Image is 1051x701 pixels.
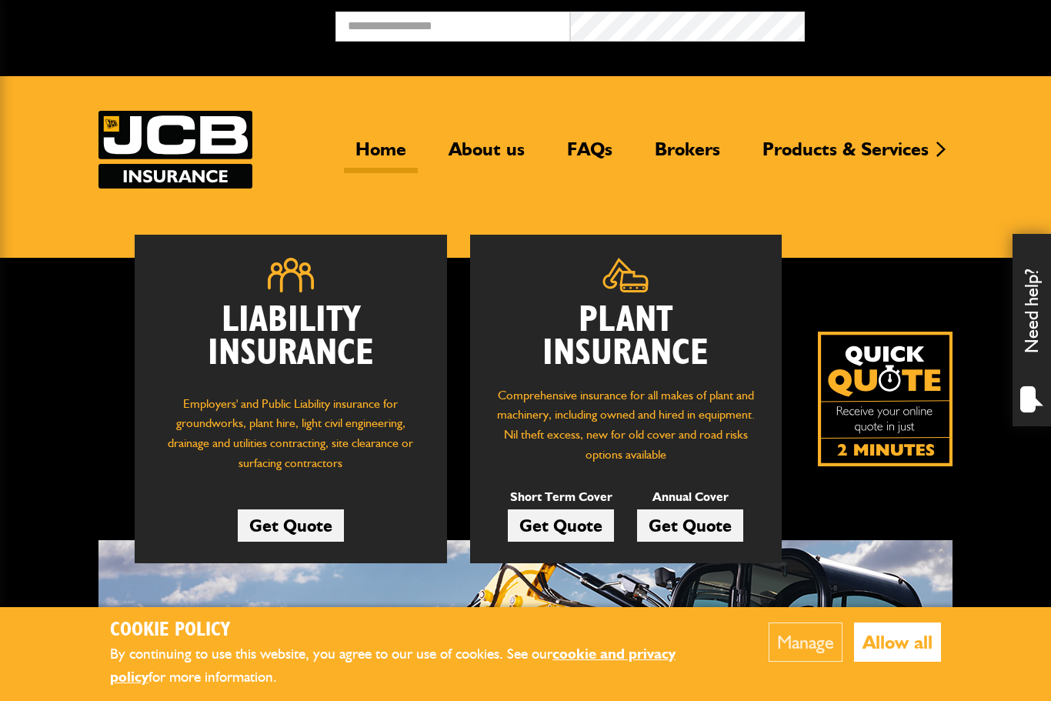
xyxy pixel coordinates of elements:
button: Manage [769,623,842,662]
p: Annual Cover [637,487,743,507]
a: Get Quote [637,509,743,542]
button: Allow all [854,623,941,662]
h2: Plant Insurance [493,304,759,370]
a: FAQs [556,138,624,173]
a: Get your insurance quote isn just 2-minutes [818,332,953,466]
button: Broker Login [805,12,1039,35]
p: Employers' and Public Liability insurance for groundworks, plant hire, light civil engineering, d... [158,394,424,481]
h2: Liability Insurance [158,304,424,379]
p: Short Term Cover [508,487,614,507]
a: Get Quote [508,509,614,542]
a: Products & Services [751,138,940,173]
a: Get Quote [238,509,344,542]
a: About us [437,138,536,173]
div: Need help? [1013,234,1051,426]
img: JCB Insurance Services logo [98,111,252,189]
p: Comprehensive insurance for all makes of plant and machinery, including owned and hired in equipm... [493,386,759,464]
p: By continuing to use this website, you agree to our use of cookies. See our for more information. [110,643,722,689]
h2: Cookie Policy [110,619,722,643]
img: Quick Quote [818,332,953,466]
a: JCB Insurance Services [98,111,252,189]
a: Brokers [643,138,732,173]
a: Home [344,138,418,173]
